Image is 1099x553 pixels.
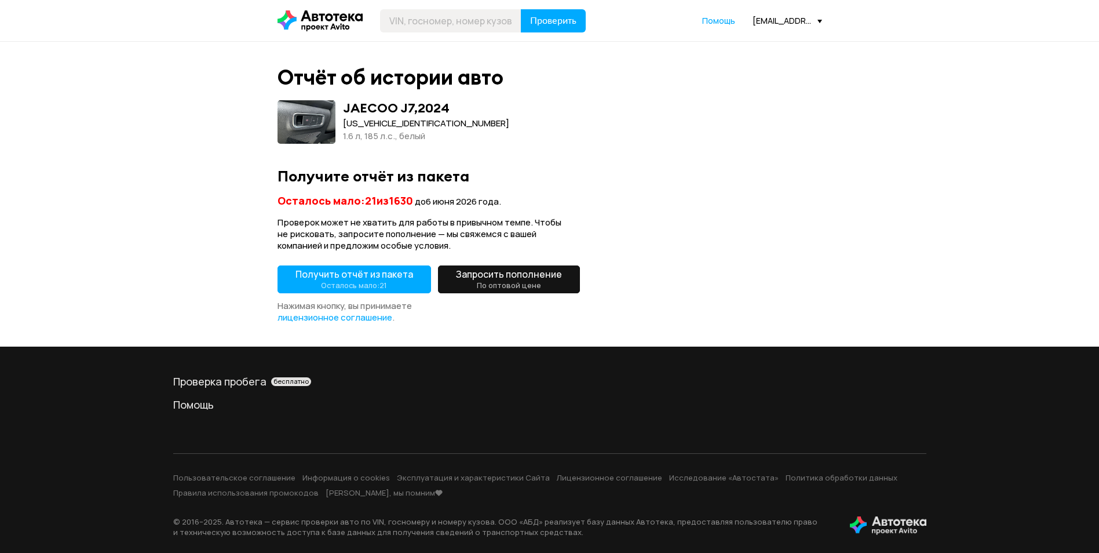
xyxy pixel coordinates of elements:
[438,265,580,293] button: Запросить пополнениеПо оптовой цене
[295,268,413,291] span: Получить отчёт из пакета
[456,268,562,291] span: Запросить пополнение
[278,312,392,323] a: лицензионное соглашение
[278,300,412,323] span: Нажимая кнопку, вы принимаете .
[343,100,450,115] div: JAECOO J7 , 2024
[278,65,503,90] div: Отчёт об истории авто
[343,117,509,130] div: [US_VEHICLE_IDENTIFICATION_NUMBER]
[173,472,295,483] a: Пользовательское соглашение
[530,16,576,26] span: Проверить
[557,472,662,483] a: Лицензионное соглашение
[321,280,387,290] small: Осталось мало: 21
[786,472,897,483] a: Политика обработки данных
[173,398,926,412] a: Помощь
[415,195,501,208] span: до 6 июня 2026 года .
[397,472,550,483] a: Эксплуатация и характеристики Сайта
[850,516,926,535] img: tWS6KzJlK1XUpy65r7uaHVIs4JI6Dha8Nraz9T2hA03BhoCc4MtbvZCxBLwJIh+mQSIAkLBJpqMoKVdP8sONaFJLCz6I0+pu7...
[380,9,521,32] input: VIN, госномер, номер кузова
[278,311,392,323] span: лицензионное соглашение
[326,487,443,498] a: [PERSON_NAME], мы помним
[173,374,926,388] a: Проверка пробегабесплатно
[702,15,735,26] span: Помощь
[278,167,822,185] div: Получите отчёт из пакета
[343,130,509,143] div: 1.6 л, 185 л.c., белый
[273,377,309,385] span: бесплатно
[278,217,582,252] div: Проверок может не хватить для работы в привычном темпе. Чтобы не рисковать, запросите пополнение ...
[477,280,541,290] small: По оптовой цене
[669,472,779,483] a: Исследование «Автостата»
[173,487,319,498] a: Правила использования промокодов
[278,265,431,293] button: Получить отчёт из пакетаОсталось мало:21
[753,15,822,26] div: [EMAIL_ADDRESS][DOMAIN_NAME]
[173,516,831,537] p: © 2016– 2025 . Автотека — сервис проверки авто по VIN, госномеру и номеру кузова. ООО «АБД» реали...
[302,472,390,483] a: Информация о cookies
[278,194,413,208] span: Осталось мало: 21 из 1630
[173,374,926,388] div: Проверка пробега
[702,15,735,27] a: Помощь
[521,9,586,32] button: Проверить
